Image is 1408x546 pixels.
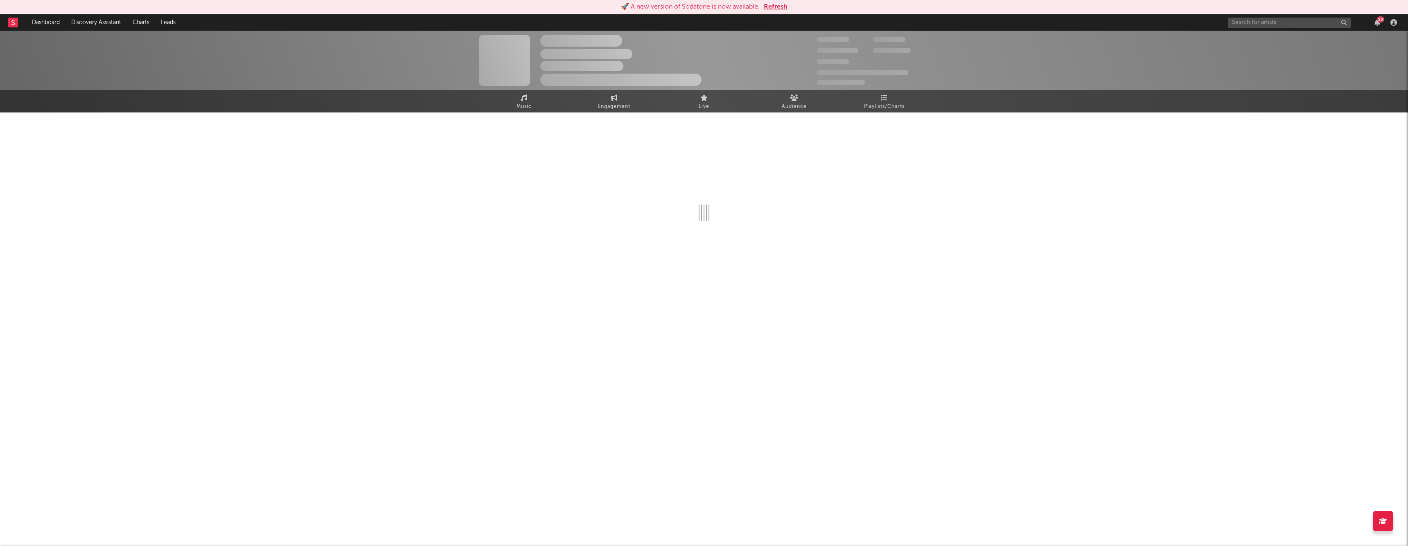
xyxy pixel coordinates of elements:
a: Leads [155,14,181,31]
a: Music [479,90,569,112]
a: Live [659,90,749,112]
span: 1,000,000 [873,48,911,53]
span: Music [517,102,532,112]
a: Discovery Assistant [65,14,127,31]
span: Playlists/Charts [864,102,905,112]
span: 50,000,000 Monthly Listeners [817,70,908,75]
div: 29 [1377,16,1384,22]
button: 29 [1374,19,1380,26]
div: 🚀 A new version of Sodatone is now available. [621,2,760,12]
span: 50,000,000 [817,48,858,53]
span: 100,000 [873,37,905,42]
span: 100,000 [817,59,849,64]
a: Charts [127,14,155,31]
a: Dashboard [26,14,65,31]
a: Playlists/Charts [839,90,929,112]
a: Audience [749,90,839,112]
span: 300,000 [817,37,849,42]
span: Audience [782,102,807,112]
span: Engagement [598,102,630,112]
button: Refresh [764,2,787,12]
input: Search for artists [1228,18,1351,28]
span: Jump Score: 85.0 [817,80,865,85]
span: Live [699,102,709,112]
a: Engagement [569,90,659,112]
